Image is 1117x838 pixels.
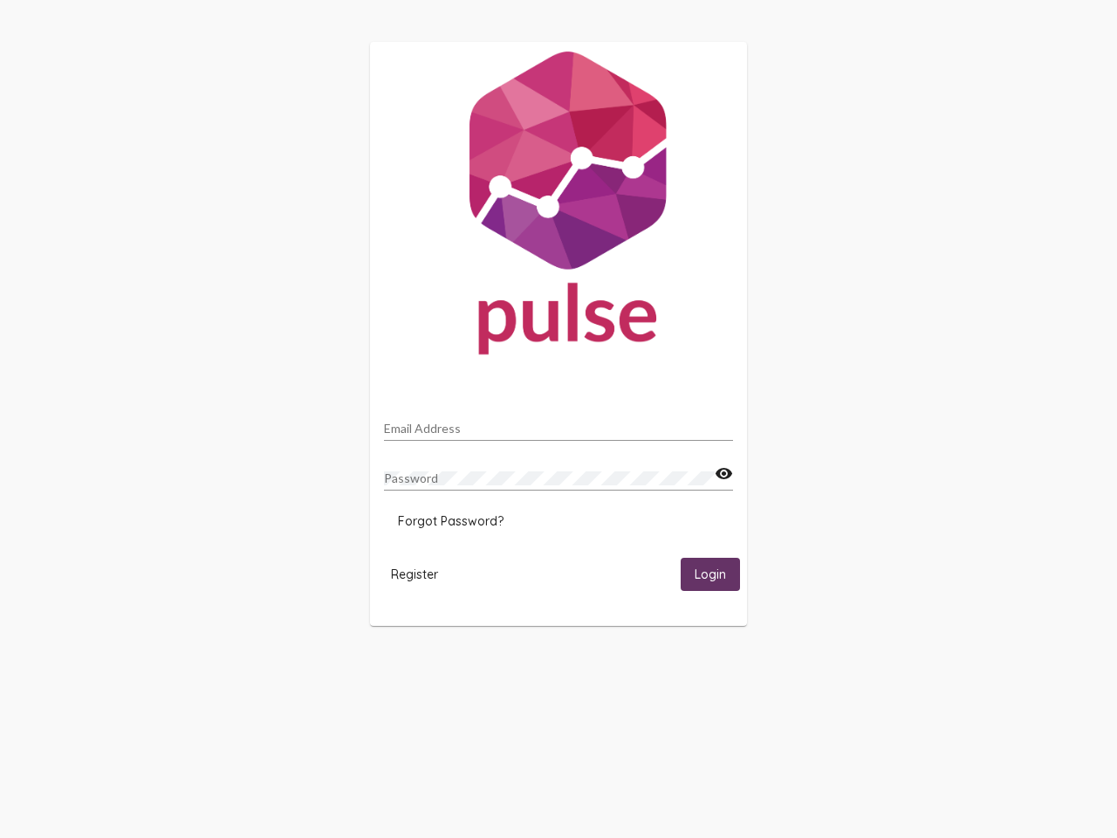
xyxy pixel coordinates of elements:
[695,567,726,583] span: Login
[391,567,438,582] span: Register
[384,505,517,537] button: Forgot Password?
[377,558,452,590] button: Register
[370,42,747,372] img: Pulse For Good Logo
[681,558,740,590] button: Login
[715,464,733,484] mat-icon: visibility
[398,513,504,529] span: Forgot Password?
